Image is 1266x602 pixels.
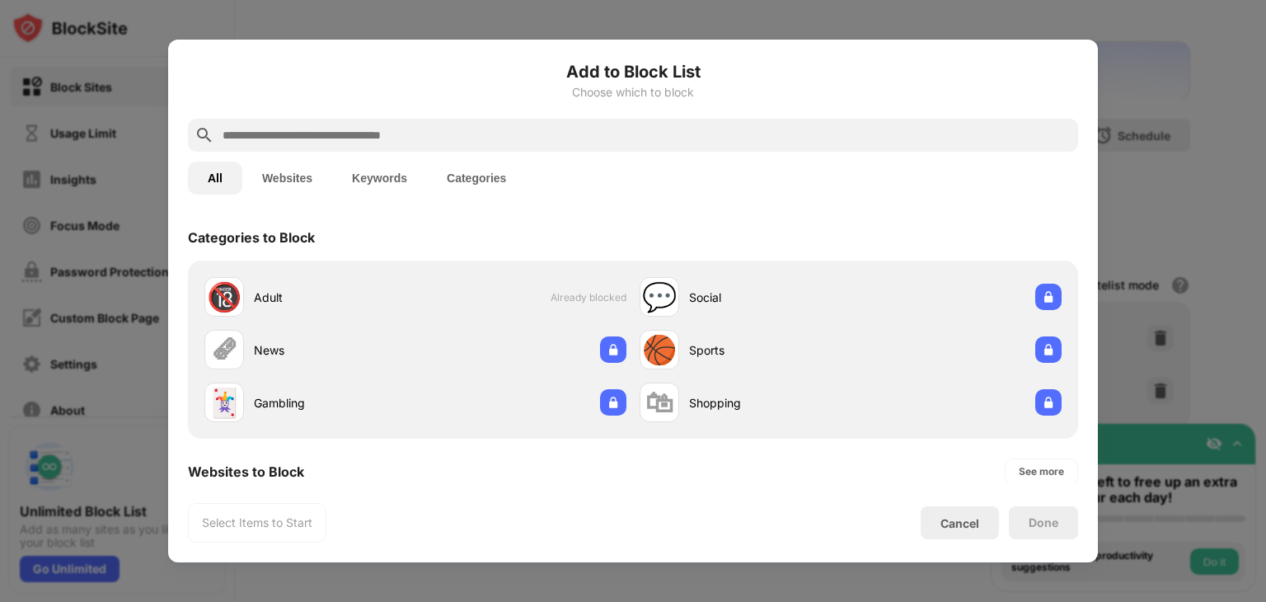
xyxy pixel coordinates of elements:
div: Gambling [254,394,415,412]
button: Keywords [332,162,427,195]
div: 🔞 [207,280,241,314]
div: Categories to Block [188,229,315,246]
div: Websites to Block [188,463,304,480]
div: Adult [254,289,415,306]
div: News [254,341,415,359]
div: 🏀 [642,333,677,367]
img: search.svg [195,125,214,145]
button: Categories [427,162,526,195]
div: 💬 [642,280,677,314]
div: 🗞 [210,333,238,367]
button: All [188,162,242,195]
button: Websites [242,162,332,195]
div: 🃏 [207,386,241,420]
div: 🛍 [645,386,673,420]
div: Social [689,289,851,306]
div: Cancel [940,516,979,530]
div: Done [1029,516,1058,529]
div: See more [1019,463,1064,480]
h6: Add to Block List [188,59,1078,84]
span: Already blocked [551,291,626,303]
div: Shopping [689,394,851,412]
div: Sports [689,341,851,359]
div: Select Items to Start [202,515,312,531]
div: Choose which to block [188,86,1078,99]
